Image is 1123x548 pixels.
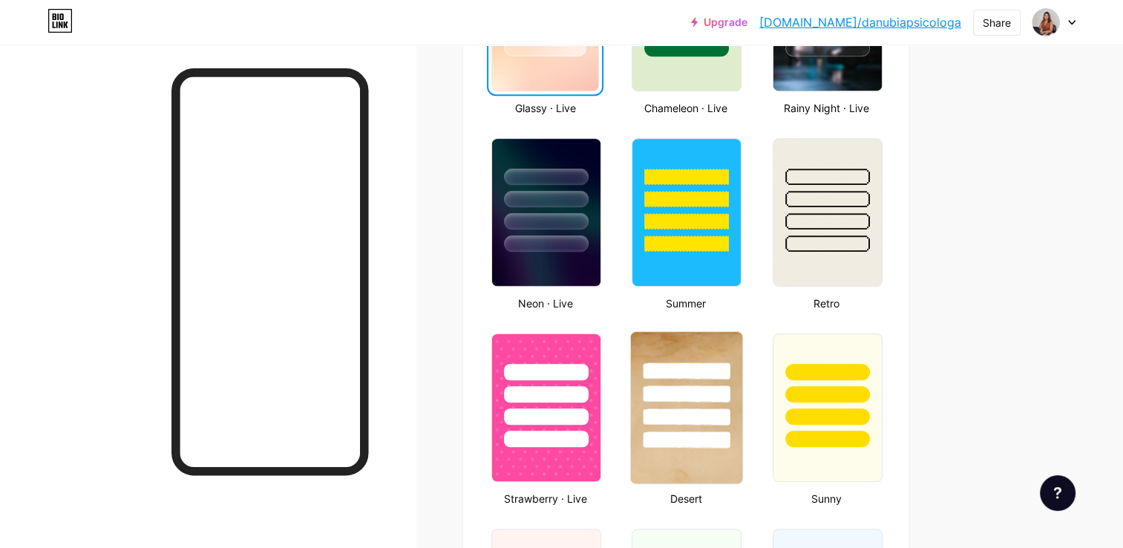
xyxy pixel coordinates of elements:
[487,491,603,506] div: Strawberry · Live
[487,100,603,116] div: Glassy · Live
[768,296,885,311] div: Retro
[631,332,742,483] img: desert.jpg
[768,100,885,116] div: Rainy Night · Live
[487,296,603,311] div: Neon · Live
[1032,8,1060,36] img: danubiapsicologa
[691,16,747,28] a: Upgrade
[627,491,744,506] div: Desert
[768,491,885,506] div: Sunny
[759,13,961,31] a: [DOMAIN_NAME]/danubiapsicologa
[983,15,1011,30] div: Share
[627,296,744,311] div: Summer
[627,100,744,116] div: Chameleon · Live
